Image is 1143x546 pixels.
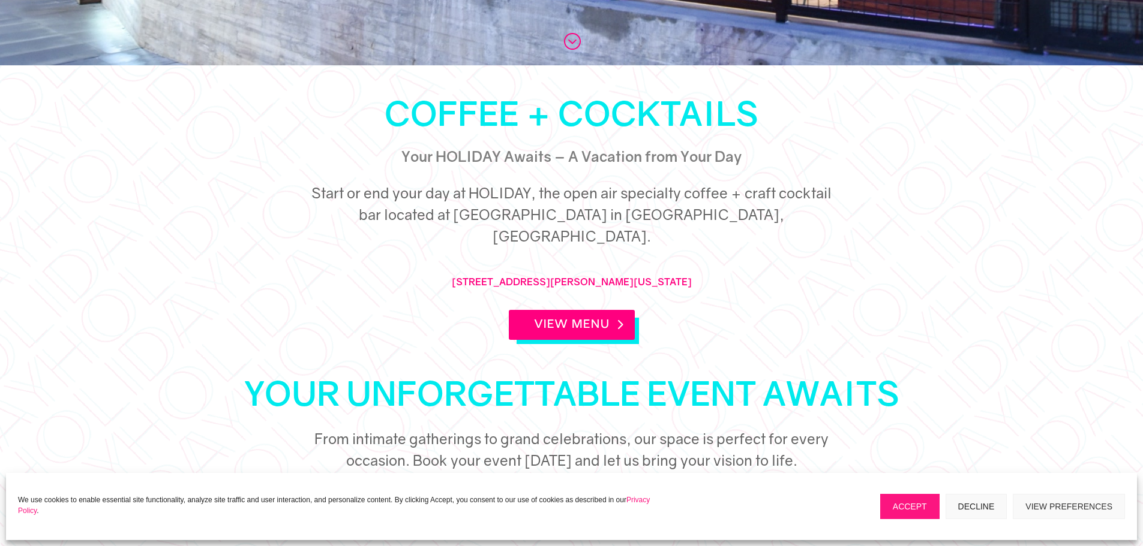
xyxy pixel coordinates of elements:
[880,494,940,519] button: Accept
[401,147,742,165] span: Your HOLIDAY Awaits – A Vacation from Your Day
[509,310,635,340] a: View Menu
[946,494,1007,519] button: Decline
[302,428,842,477] h5: From intimate gatherings to grand celebrations, our space is perfect for every occasion. Book you...
[182,96,962,136] h1: cOFFEE + cocktails
[452,276,692,288] a: [STREET_ADDRESS][PERSON_NAME][US_STATE]
[302,182,842,253] h5: Start or end your day at HOLIDAY, the open air specialty coffee + craft cocktail bar located at [...
[1013,494,1125,519] button: View preferences
[563,32,581,50] a: ;
[182,376,962,416] h1: your unforgettable Event Awaits
[18,494,667,516] p: We use cookies to enable essential site functionality, analyze site traffic and user interaction,...
[18,496,650,515] a: Privacy Policy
